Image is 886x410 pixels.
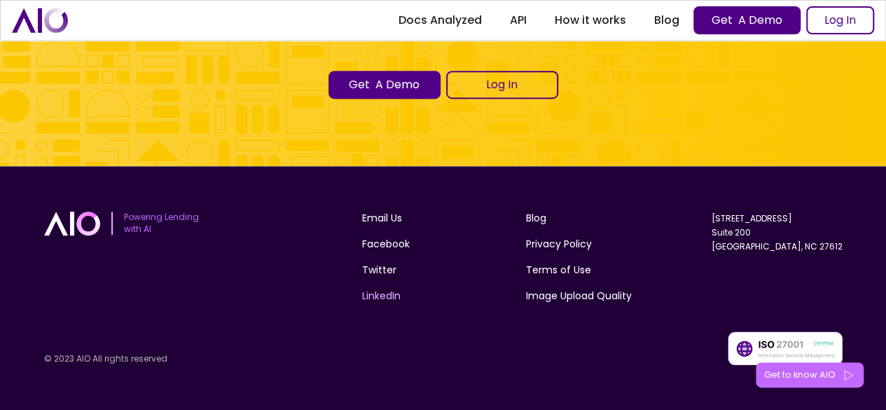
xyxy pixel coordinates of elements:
[526,211,546,226] a: Blog
[12,8,68,32] a: home
[496,8,541,33] a: API
[526,289,632,303] a: Image Upload Quality
[526,237,592,252] a: Privacy Policy
[124,212,199,235] p: Powering Lending with AI
[806,6,874,34] a: Log In
[541,8,640,33] a: How it works
[693,6,801,34] a: Get A Demo
[640,8,693,33] a: Blog
[44,353,284,365] p: © 2023 AIO All rights reserved
[526,263,591,278] a: Terms of Use
[362,211,402,226] a: Email Us
[764,368,836,382] div: Get to know AIO
[362,237,410,252] a: Facebook
[712,212,843,252] a: [STREET_ADDRESS]Suite 200[GEOGRAPHIC_DATA], NC 27612
[446,71,558,99] a: Log In
[362,289,401,303] a: LinkedIn
[385,8,496,33] a: Docs Analyzed
[362,263,396,278] a: Twitter
[328,71,441,99] a: Get A Demo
